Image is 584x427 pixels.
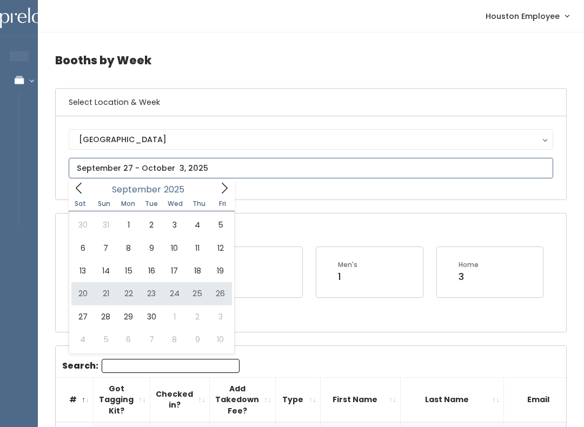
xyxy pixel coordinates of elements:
span: September 16, 2025 [140,259,163,282]
span: September 8, 2025 [117,237,140,259]
span: September 9, 2025 [140,237,163,259]
span: September 21, 2025 [94,282,117,305]
span: October 9, 2025 [186,328,209,351]
th: Type: activate to sort column ascending [276,377,321,422]
span: Houston Employee [486,10,560,22]
input: September 27 - October 3, 2025 [69,158,553,178]
span: October 4, 2025 [71,328,94,351]
span: September 6, 2025 [71,237,94,259]
span: September 17, 2025 [163,259,186,282]
div: [GEOGRAPHIC_DATA] [79,134,543,145]
a: Houston Employee [475,4,580,28]
th: Got Tagging Kit?: activate to sort column ascending [94,377,150,422]
div: Home [459,260,479,270]
span: September 10, 2025 [163,237,186,259]
span: September 5, 2025 [209,213,231,236]
span: September 24, 2025 [163,282,186,305]
span: October 5, 2025 [94,328,117,351]
span: Sun [92,201,116,207]
h6: Select Location & Week [56,89,566,116]
span: September 7, 2025 [94,237,117,259]
span: Sat [69,201,92,207]
span: September 4, 2025 [186,213,209,236]
div: Men's [338,260,357,270]
input: Year [161,183,194,196]
span: Thu [187,201,211,207]
span: October 3, 2025 [209,305,231,328]
span: September 12, 2025 [209,237,231,259]
th: Add Takedown Fee?: activate to sort column ascending [210,377,276,422]
th: First Name: activate to sort column ascending [321,377,401,422]
span: October 7, 2025 [140,328,163,351]
span: Fri [211,201,235,207]
span: September 13, 2025 [71,259,94,282]
span: September 23, 2025 [140,282,163,305]
th: #: activate to sort column descending [56,377,94,422]
th: Last Name: activate to sort column ascending [401,377,504,422]
span: September 19, 2025 [209,259,231,282]
span: September 2, 2025 [140,213,163,236]
span: September 25, 2025 [186,282,209,305]
span: October 1, 2025 [163,305,186,328]
span: October 8, 2025 [163,328,186,351]
h4: Booths by Week [55,45,567,75]
span: Wed [163,201,187,207]
span: September [112,185,161,194]
label: Search: [62,359,240,373]
span: September 20, 2025 [71,282,94,305]
span: September 18, 2025 [186,259,209,282]
span: Tue [140,201,163,207]
div: 3 [459,270,479,284]
span: September 11, 2025 [186,237,209,259]
span: September 22, 2025 [117,282,140,305]
button: [GEOGRAPHIC_DATA] [69,129,553,150]
th: Email: activate to sort column ascending [504,377,584,422]
span: Mon [116,201,140,207]
span: October 2, 2025 [186,305,209,328]
span: September 3, 2025 [163,213,186,236]
span: October 10, 2025 [209,328,231,351]
span: September 15, 2025 [117,259,140,282]
span: September 26, 2025 [209,282,231,305]
span: September 1, 2025 [117,213,140,236]
div: 1 [338,270,357,284]
span: September 14, 2025 [94,259,117,282]
span: September 30, 2025 [140,305,163,328]
input: Search: [102,359,240,373]
span: September 27, 2025 [71,305,94,328]
span: October 6, 2025 [117,328,140,351]
span: September 29, 2025 [117,305,140,328]
span: August 30, 2025 [71,213,94,236]
span: August 31, 2025 [94,213,117,236]
span: September 28, 2025 [94,305,117,328]
th: Checked in?: activate to sort column ascending [150,377,210,422]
